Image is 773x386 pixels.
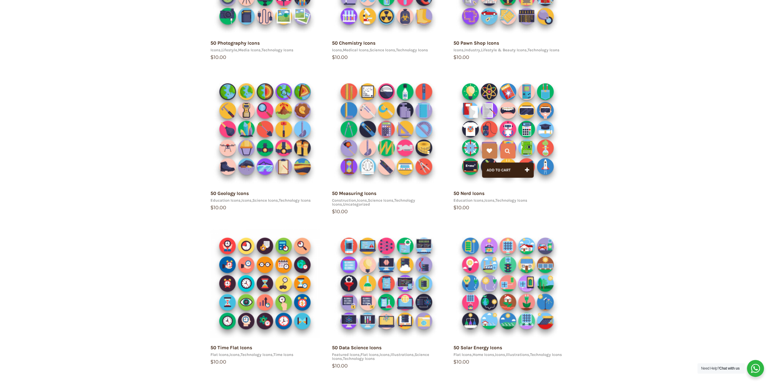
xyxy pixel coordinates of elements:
[273,352,293,357] a: Time Icons
[506,352,529,357] a: Illustrations
[343,48,368,52] a: Medical Icons
[241,198,251,203] a: Icons
[332,209,335,214] span: $
[453,190,484,196] a: 50 Nerd Icons
[210,205,226,210] bdi: 10.00
[210,40,260,46] a: 50 Photography Icons
[252,198,278,203] a: Science Icons
[453,40,499,46] a: 50 Pawn Shop Icons
[719,366,740,371] strong: Chat with us
[210,198,320,202] div: , , ,
[357,198,367,203] a: Icons
[332,352,359,357] a: Featured Icons
[360,352,378,357] a: Flat Icons
[238,48,261,52] a: Media Icons
[210,190,249,196] a: 50 Geology Icons
[453,359,456,365] span: $
[332,198,356,203] a: Construction
[453,353,563,357] div: , , , ,
[210,48,320,52] div: , , ,
[368,198,393,203] a: Science Icons
[210,205,214,210] span: $
[210,352,229,357] a: Flat Icons
[210,345,252,350] a: 50 Time Flat Icons
[487,168,511,172] span: Add to cart
[343,202,370,207] a: Uncategorized
[453,54,456,60] span: $
[332,198,415,207] a: Technology Icons
[369,48,395,52] a: Science Icons
[210,359,226,365] bdi: 10.00
[332,198,441,206] div: , , , ,
[482,162,534,178] button: Add to cart
[453,359,469,365] bdi: 10.00
[332,345,381,350] a: 50 Data Science Icons
[210,353,320,357] div: , , ,
[453,54,469,60] bdi: 10.00
[481,48,526,52] a: Lifestyle & Beauty Icons
[453,48,563,52] div: , , ,
[701,366,740,371] span: Need Help?
[390,352,413,357] a: Illustrations
[332,190,376,196] a: 50 Measuring Icons
[332,353,441,360] div: , , , , ,
[453,345,502,350] a: 50 Solar Energy Icons
[332,54,347,60] bdi: 10.00
[279,198,311,203] a: Technology Icons
[332,48,342,52] a: Icons
[453,198,563,202] div: , ,
[453,205,469,210] bdi: 10.00
[530,352,562,357] a: Technology Icons
[453,352,471,357] a: Flat Icons
[210,198,241,203] a: Education Icons
[343,356,375,361] a: Technology Icons
[210,359,214,365] span: $
[332,54,335,60] span: $
[230,352,240,357] a: Icons
[527,48,559,52] a: Technology Icons
[332,363,335,369] span: $
[396,48,428,52] a: Technology Icons
[241,352,272,357] a: Technology Icons
[210,54,226,60] bdi: 10.00
[332,40,375,46] a: 50 Chemistry Icons
[262,48,293,52] a: Technology Icons
[332,209,347,214] bdi: 10.00
[453,205,456,210] span: $
[210,54,214,60] span: $
[332,48,441,52] div: , , ,
[495,198,527,203] a: Technology Icons
[495,352,505,357] a: Icons
[484,198,494,203] a: Icons
[379,352,389,357] a: Icons
[221,48,237,52] a: Lifestyle
[464,48,480,52] a: Industry
[210,48,221,52] a: Icons
[453,48,463,52] a: Icons
[472,352,494,357] a: Home Icons
[453,198,483,203] a: Education Icons
[332,352,429,361] a: Science Icons
[332,363,347,369] bdi: 10.00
